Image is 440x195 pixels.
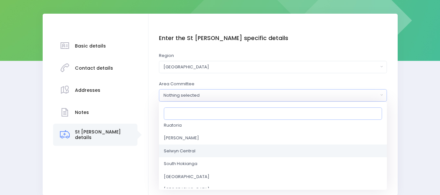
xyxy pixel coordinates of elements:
label: Region [159,52,174,59]
span: Ruatoria [164,122,182,129]
span: [PERSON_NAME] [164,135,199,141]
button: Nothing selected [159,89,387,102]
div: Nothing selected [163,92,378,99]
h3: St [PERSON_NAME] details [75,129,131,140]
h3: Contact details [75,65,113,71]
span: [GEOGRAPHIC_DATA] [164,174,209,180]
span: [GEOGRAPHIC_DATA] [164,186,209,193]
input: Search [164,107,382,119]
button: South Island [159,61,387,73]
h3: Addresses [75,88,100,93]
span: South Hokianga [164,160,197,167]
label: Area Committee [159,81,194,87]
h3: Basic details [75,43,106,49]
h3: Notes [75,110,89,115]
span: Selwyn Central [164,148,195,154]
div: [GEOGRAPHIC_DATA] [163,64,378,70]
h4: Enter the St [PERSON_NAME] specific details [159,35,387,42]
